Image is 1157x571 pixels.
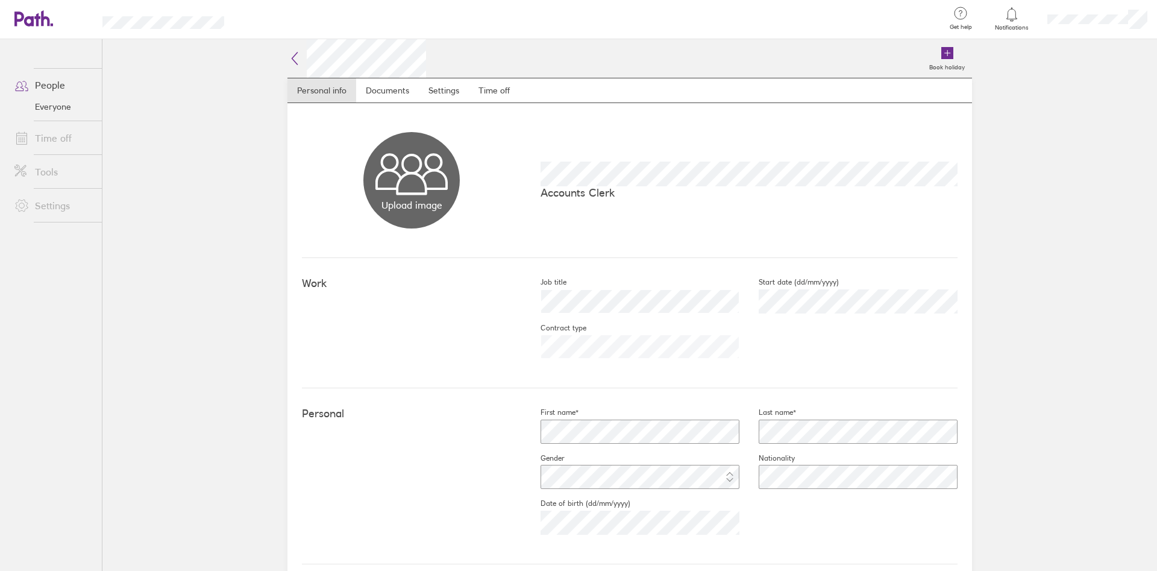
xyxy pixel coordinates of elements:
span: Notifications [992,24,1032,31]
label: Date of birth (dd/mm/yyyy) [521,499,630,508]
label: Start date (dd/mm/yyyy) [739,277,839,287]
label: Book holiday [922,60,972,71]
label: Nationality [739,453,795,463]
a: Everyone [5,97,102,116]
label: First name* [521,408,578,417]
label: Last name* [739,408,796,417]
a: Time off [469,78,519,103]
a: Notifications [992,6,1032,31]
a: Personal info [287,78,356,103]
a: Settings [5,194,102,218]
h4: Work [302,277,521,290]
a: People [5,73,102,97]
a: Tools [5,160,102,184]
p: Accounts Clerk [541,186,958,199]
h4: Personal [302,408,521,420]
a: Book holiday [922,39,972,78]
label: Gender [521,453,565,463]
a: Documents [356,78,419,103]
span: Get help [941,24,980,31]
a: Time off [5,126,102,150]
a: Settings [419,78,469,103]
label: Contract type [521,323,586,333]
label: Job title [521,277,566,287]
